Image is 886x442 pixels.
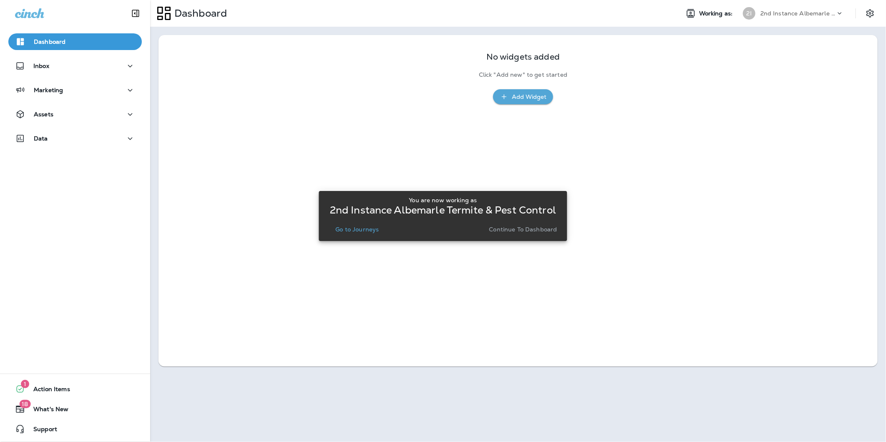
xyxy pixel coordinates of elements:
[19,400,30,408] span: 18
[8,381,142,397] button: 1Action Items
[863,6,878,21] button: Settings
[8,106,142,123] button: Assets
[330,207,556,213] p: 2nd Instance Albemarle Termite & Pest Control
[8,33,142,50] button: Dashboard
[171,7,227,20] p: Dashboard
[489,226,557,233] p: Continue to Dashboard
[335,226,379,233] p: Go to Journeys
[34,111,53,118] p: Assets
[699,10,735,17] span: Working as:
[25,386,70,396] span: Action Items
[760,10,836,17] p: 2nd Instance Albemarle Termite & Pest Control
[8,58,142,74] button: Inbox
[8,130,142,147] button: Data
[34,87,63,93] p: Marketing
[8,421,142,437] button: Support
[332,224,382,235] button: Go to Journeys
[21,380,29,388] span: 1
[34,38,65,45] p: Dashboard
[8,82,142,98] button: Marketing
[124,5,147,22] button: Collapse Sidebar
[33,63,49,69] p: Inbox
[25,426,57,436] span: Support
[25,406,68,416] span: What's New
[409,197,477,203] p: You are now working as
[486,224,561,235] button: Continue to Dashboard
[34,135,48,142] p: Data
[8,401,142,417] button: 18What's New
[743,7,755,20] div: 2I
